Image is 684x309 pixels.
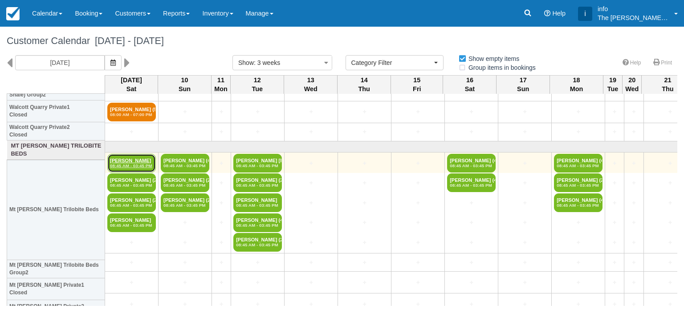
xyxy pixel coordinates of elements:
[161,193,209,212] a: [PERSON_NAME] (2)08:45 AM - 03:45 PM
[107,173,156,192] a: [PERSON_NAME] (2)08:45 AM - 03:45 PM
[617,56,647,69] a: Help
[214,159,228,168] a: +
[110,223,153,228] em: 08:45 AM - 03:45 PM
[607,127,622,136] a: +
[447,218,496,227] a: +
[544,10,550,16] i: Help
[161,173,209,192] a: [PERSON_NAME] (2)08:45 AM - 03:45 PM
[287,107,335,116] a: +
[161,218,209,227] a: +
[447,154,496,173] a: [PERSON_NAME] (4)08:45 AM - 03:45 PM
[7,100,105,122] th: Walcott Quarry Private1 Closed
[501,107,549,116] a: +
[231,75,284,94] th: 12 Tue
[110,163,153,169] em: 08:45 AM - 03:45 PM
[340,198,389,208] a: +
[214,258,228,267] a: +
[501,278,549,287] a: +
[394,238,442,247] a: +
[287,198,335,208] a: +
[7,122,105,140] th: Walcott Quarry Private2 Closed
[501,238,549,247] a: +
[238,59,254,66] span: Show
[161,278,209,287] a: +
[110,183,153,188] em: 08:45 AM - 03:45 PM
[501,178,549,188] a: +
[287,278,335,287] a: +
[447,258,496,267] a: +
[214,127,228,136] a: +
[110,112,153,117] em: 08:00 AM - 07:00 PM
[447,127,496,136] a: +
[6,7,20,20] img: checkfront-main-nav-mini-logo.png
[501,127,549,136] a: +
[236,223,279,228] em: 08:45 AM - 03:45 PM
[340,178,389,188] a: +
[340,218,389,227] a: +
[287,159,335,168] a: +
[214,278,228,287] a: +
[107,103,156,121] a: [PERSON_NAME] (5)08:00 AM - 07:00 PM
[287,258,335,267] a: +
[458,64,543,70] span: Group items in bookings
[627,198,641,208] a: +
[236,242,279,248] em: 08:45 AM - 03:45 PM
[107,258,156,267] a: +
[623,75,642,94] th: 20 Wed
[627,258,641,267] a: +
[7,160,105,260] th: Mt [PERSON_NAME] Trilobite Beds
[236,183,279,188] em: 08:45 AM - 03:45 PM
[107,238,156,247] a: +
[233,173,282,192] a: [PERSON_NAME] (2)08:45 AM - 03:45 PM
[627,127,641,136] a: +
[212,75,231,94] th: 11 Mon
[232,55,332,70] button: Show: 3 weeks
[554,278,603,287] a: +
[214,198,228,208] a: +
[394,218,442,227] a: +
[627,178,641,188] a: +
[214,238,228,247] a: +
[627,278,641,287] a: +
[557,163,600,169] em: 08:45 AM - 03:45 PM
[161,258,209,267] a: +
[284,75,338,94] th: 13 Wed
[340,107,389,116] a: +
[607,300,622,309] a: +
[458,55,526,61] span: Show empty items
[90,35,164,46] span: [DATE] - [DATE]
[394,127,442,136] a: +
[554,218,603,227] a: +
[107,193,156,212] a: [PERSON_NAME] (2)08:45 AM - 03:45 PM
[554,238,603,247] a: +
[287,218,335,227] a: +
[394,278,442,287] a: +
[233,258,282,267] a: +
[340,238,389,247] a: +
[447,278,496,287] a: +
[107,213,156,232] a: [PERSON_NAME]08:45 AM - 03:45 PM
[578,7,592,21] div: i
[254,59,280,66] span: : 3 weeks
[394,258,442,267] a: +
[598,4,669,13] p: info
[338,75,391,94] th: 14 Thu
[557,183,600,188] em: 08:45 AM - 03:45 PM
[501,300,549,309] a: +
[233,278,282,287] a: +
[340,300,389,309] a: +
[554,154,603,173] a: [PERSON_NAME] (4)08:45 AM - 03:45 PM
[391,75,443,94] th: 15 Fri
[447,198,496,208] a: +
[287,238,335,247] a: +
[501,258,549,267] a: +
[9,142,103,158] a: Mt [PERSON_NAME] Trilobite beds
[607,238,622,247] a: +
[233,213,282,232] a: [PERSON_NAME] (4)08:45 AM - 03:45 PM
[161,300,209,309] a: +
[161,127,209,136] a: +
[161,238,209,247] a: +
[351,58,432,67] span: Category Filter
[158,75,212,94] th: 10 Sun
[105,75,158,94] th: [DATE] Sat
